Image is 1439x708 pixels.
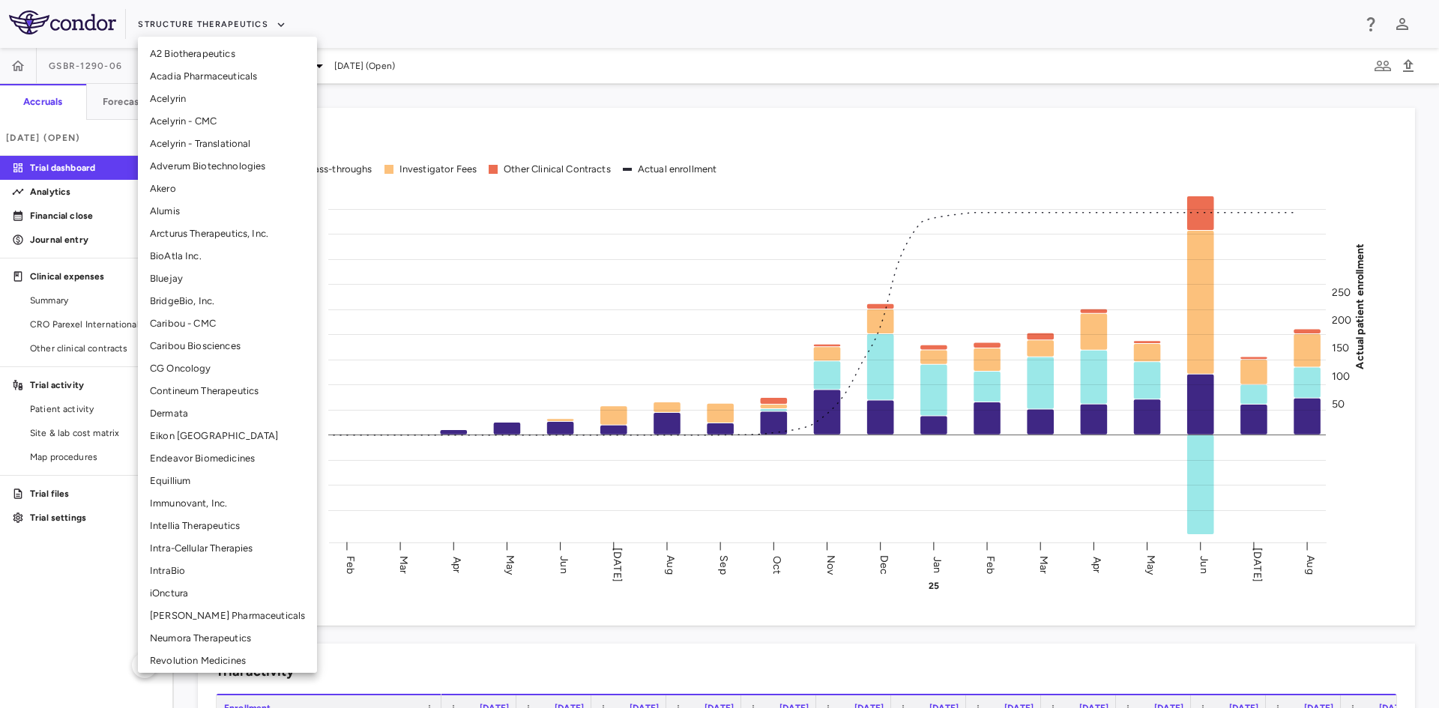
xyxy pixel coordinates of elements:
[138,110,317,133] li: Acelyrin - CMC
[138,312,317,335] li: Caribou - CMC
[138,582,317,605] li: iOnctura
[138,650,317,672] li: Revolution Medicines
[138,267,317,290] li: Bluejay
[138,223,317,245] li: Arcturus Therapeutics, Inc.
[138,335,317,357] li: Caribou Biosciences
[138,380,317,402] li: Contineum Therapeutics
[138,447,317,470] li: Endeavor Biomedicines
[138,425,317,447] li: Eikon [GEOGRAPHIC_DATA]
[138,155,317,178] li: Adverum Biotechnologies
[138,605,317,627] li: [PERSON_NAME] Pharmaceuticals
[138,65,317,88] li: Acadia Pharmaceuticals
[138,515,317,537] li: Intellia Therapeutics
[138,627,317,650] li: Neumora Therapeutics
[138,178,317,200] li: Akero
[138,200,317,223] li: Alumis
[138,133,317,155] li: Acelyrin - Translational
[138,290,317,312] li: BridgeBio, Inc.
[138,245,317,267] li: BioAtla Inc.
[138,560,317,582] li: IntraBio
[138,672,317,695] li: Solid Biosciences
[138,88,317,110] li: Acelyrin
[138,537,317,560] li: Intra-Cellular Therapies
[138,492,317,515] li: Immunovant, Inc.
[138,402,317,425] li: Dermata
[138,43,317,65] li: A2 Biotherapeutics
[138,357,317,380] li: CG Oncology
[138,470,317,492] li: Equillium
